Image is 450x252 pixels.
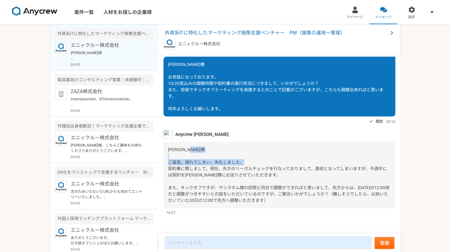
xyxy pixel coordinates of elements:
[71,88,145,95] p: ZAZA株式会社
[55,167,154,178] div: DX化をワンストップで支援するベンチャー BtoBマーケティング戦略立案・実装
[168,147,389,203] span: [PERSON_NAME]様 ご返信、遅れてしまい、失礼しました。 契約書に関しまして、現在、先方のリーガルチェックを行なっておりまして、直前となってしまいますが、今週中には契約を[PERSON...
[175,131,228,138] span: Anycrew [PERSON_NAME]
[374,237,394,249] button: 送信
[55,121,154,132] div: 代理店出身者歓迎！マーケティング支援企業でのフロント営業兼広告運用担当
[55,213,154,224] div: 外国人採用マッチングプラットフォーム マーケティング責任者
[163,38,176,50] img: logo_text_blue_01.png
[71,143,145,153] p: [PERSON_NAME]様、こちらご興味をお持ちくださりありがとうございます。 本件ですが、応募を多数いただいており、よりフィット度の高い方が先に選考に進まれている状況となります。その方の選考...
[55,28,154,39] div: 外資系ITに特化したマーケティング施策支援ベンチャー PM（施策の運用〜管理）
[71,201,154,205] p: [DATE]
[71,180,145,188] p: エニィクルー株式会社
[71,96,145,107] p: loremipsumdol、SITAmetconsectet。 adipiscin、el・seddoeiusmodtemporincididun。 utlabo、etdol・magnaaL2En...
[71,134,145,141] p: エニィクルー株式会社
[55,227,67,239] img: logo_text_blue_01.png
[71,247,154,252] p: [DATE]
[71,62,154,67] p: [DATE]
[178,41,220,47] p: エニィクルー株式会社
[71,227,145,234] p: エニィクルー株式会社
[71,155,154,159] p: [DATE]
[55,42,67,54] img: logo_text_blue_01.png
[55,134,67,146] img: logo_text_blue_01.png
[347,15,363,20] span: マイページ
[376,118,383,125] span: 既読
[168,62,384,111] span: [PERSON_NAME]様 お世話になっております。 10/20見込みの調整時間や契約書の進行状況につきまして、いかがでしょうか？ また、前後でキックオフミーティングを実施するとのことで記載が...
[55,180,67,192] img: logo_text_blue_01.png
[71,108,154,113] p: [DATE]
[71,189,145,200] p: 念のためいただいたURLからも改めてエントリーいたしました。 何卒よろしくお願いします。
[55,88,67,100] img: default_org_logo-42cde973f59100197ec2c8e796e4974ac8490bb5b08a0eb061ff975e4574aa76.png
[163,130,173,139] img: %E3%83%95%E3%82%9A%E3%83%AD%E3%83%95%E3%82%A3%E3%83%BC%E3%83%AB%E7%94%BB%E5%83%8F%E3%81%AE%E3%82%...
[165,29,388,37] span: 外資系ITに特化したマーケティング施策支援ベンチャー PM（施策の運用〜管理）
[71,235,145,246] p: ありがとうございます。 引き続きプッシュのほどお願いします。 1点、前回にもお伝えしたところですが、私のキャリアが正確に伝わっているのかどうかが心配です。 LPOに関しては今までから現在までしっ...
[166,210,176,215] span: 16:27
[375,15,392,20] span: メッセージ
[55,74,154,86] div: 製造業向けコンサルティング営業｜未経験可｜法人営業としてキャリアアップしたい方
[12,6,57,16] img: 8DqYSo04kwAAAAASUVORK5CYII=
[71,42,145,49] p: エニィクルー株式会社
[386,119,395,124] span: 10:13
[71,50,145,61] p: [PERSON_NAME]様 ご返信、遅れてしまい、失礼しました。 契約書に関しまして、現在、先方のリーガルチェックを行なっておりまして、直前となってしまいますが、今週中には契約を[PERSON...
[408,15,415,20] span: 設定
